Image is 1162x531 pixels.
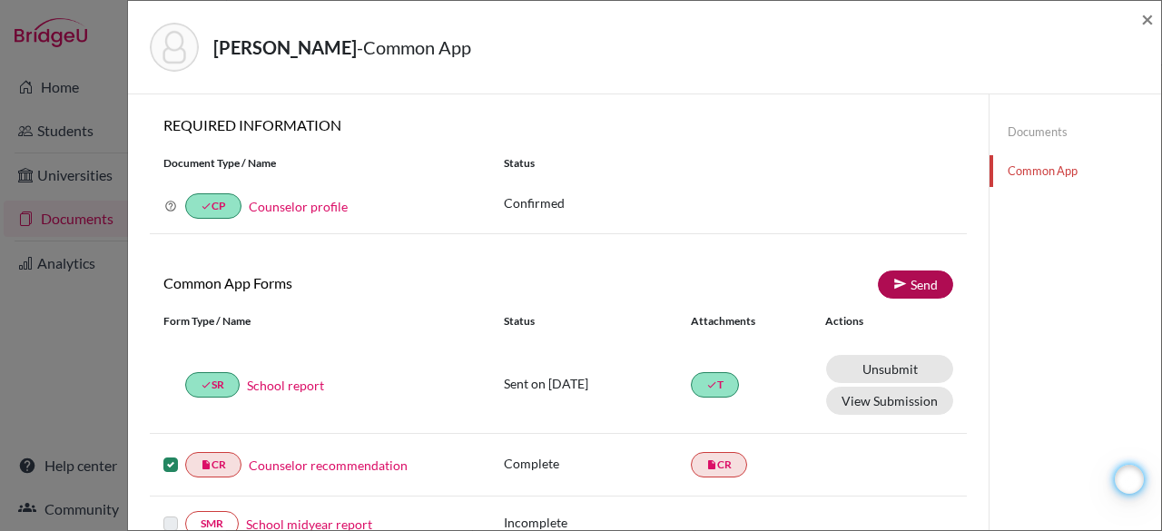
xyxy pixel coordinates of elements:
div: Actions [803,313,916,329]
div: Attachments [691,313,803,329]
a: insert_drive_fileCR [691,452,747,477]
p: Complete [504,454,691,473]
div: Document Type / Name [150,155,490,172]
button: Close [1141,8,1154,30]
a: Send [878,270,953,299]
i: insert_drive_file [706,459,717,470]
a: Common App [990,155,1161,187]
a: doneT [691,372,739,398]
a: School report [247,376,324,395]
h6: Common App Forms [150,274,558,291]
i: done [201,201,212,211]
div: Status [504,313,691,329]
i: done [201,379,212,390]
a: doneSR [185,372,240,398]
i: insert_drive_file [201,459,212,470]
a: Counselor recommendation [249,456,408,475]
a: Counselor profile [249,199,348,214]
a: doneCP [185,193,241,219]
i: done [706,379,717,390]
strong: [PERSON_NAME] [213,36,357,58]
button: View Submission [826,387,953,415]
span: - Common App [357,36,471,58]
p: Confirmed [504,193,953,212]
div: Form Type / Name [150,313,490,329]
a: Documents [990,116,1161,148]
span: × [1141,5,1154,32]
a: insert_drive_fileCR [185,452,241,477]
p: Sent on [DATE] [504,374,691,393]
div: Status [490,155,967,172]
a: Unsubmit [826,355,953,383]
h6: REQUIRED INFORMATION [150,116,967,133]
